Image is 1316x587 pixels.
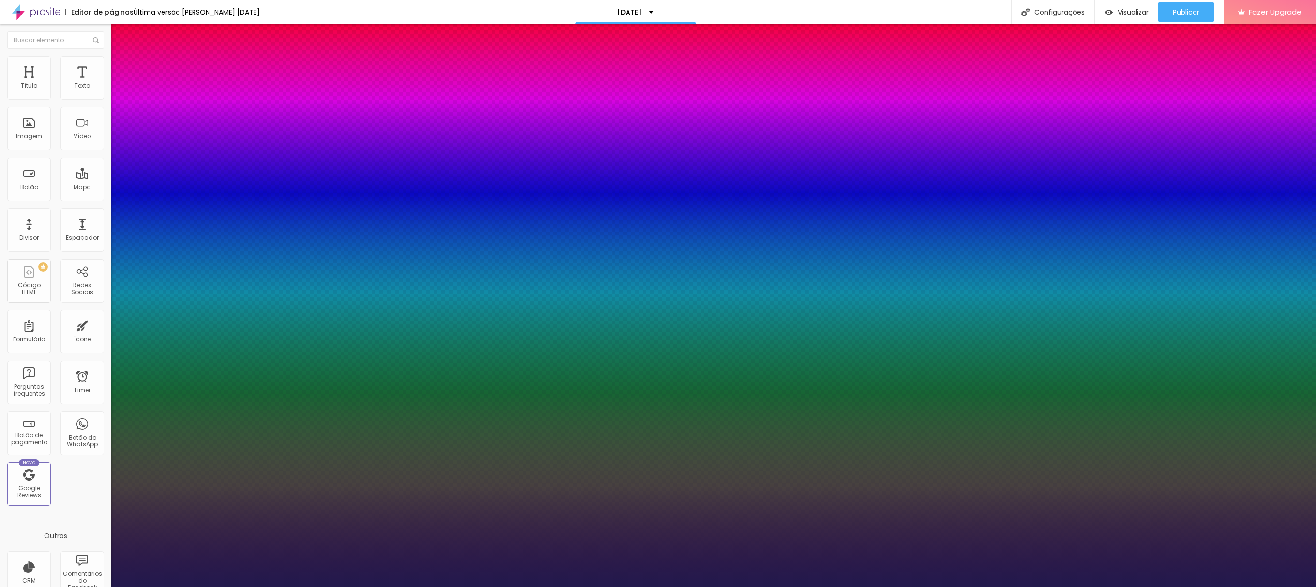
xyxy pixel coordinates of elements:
[1095,2,1158,22] button: Visualizar
[1249,8,1301,16] span: Fazer Upgrade
[66,235,99,241] div: Espaçador
[1021,8,1030,16] img: Icone
[10,282,48,296] div: Código HTML
[13,336,45,343] div: Formulário
[19,459,40,466] div: Novo
[1118,8,1149,16] span: Visualizar
[22,577,36,584] div: CRM
[74,133,91,140] div: Vídeo
[63,434,101,448] div: Botão do WhatsApp
[1105,8,1113,16] img: view-1.svg
[63,282,101,296] div: Redes Sociais
[20,184,38,191] div: Botão
[10,383,48,397] div: Perguntas frequentes
[10,432,48,446] div: Botão de pagamento
[74,387,90,394] div: Timer
[1173,8,1199,16] span: Publicar
[16,133,42,140] div: Imagem
[7,31,104,49] input: Buscar elemento
[93,37,99,43] img: Icone
[74,336,91,343] div: Ícone
[1158,2,1214,22] button: Publicar
[74,184,91,191] div: Mapa
[75,82,90,89] div: Texto
[19,235,39,241] div: Divisor
[21,82,37,89] div: Título
[617,9,642,15] p: [DATE]
[10,485,48,499] div: Google Reviews
[134,9,260,15] div: Última versão [PERSON_NAME] [DATE]
[65,9,134,15] div: Editor de páginas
